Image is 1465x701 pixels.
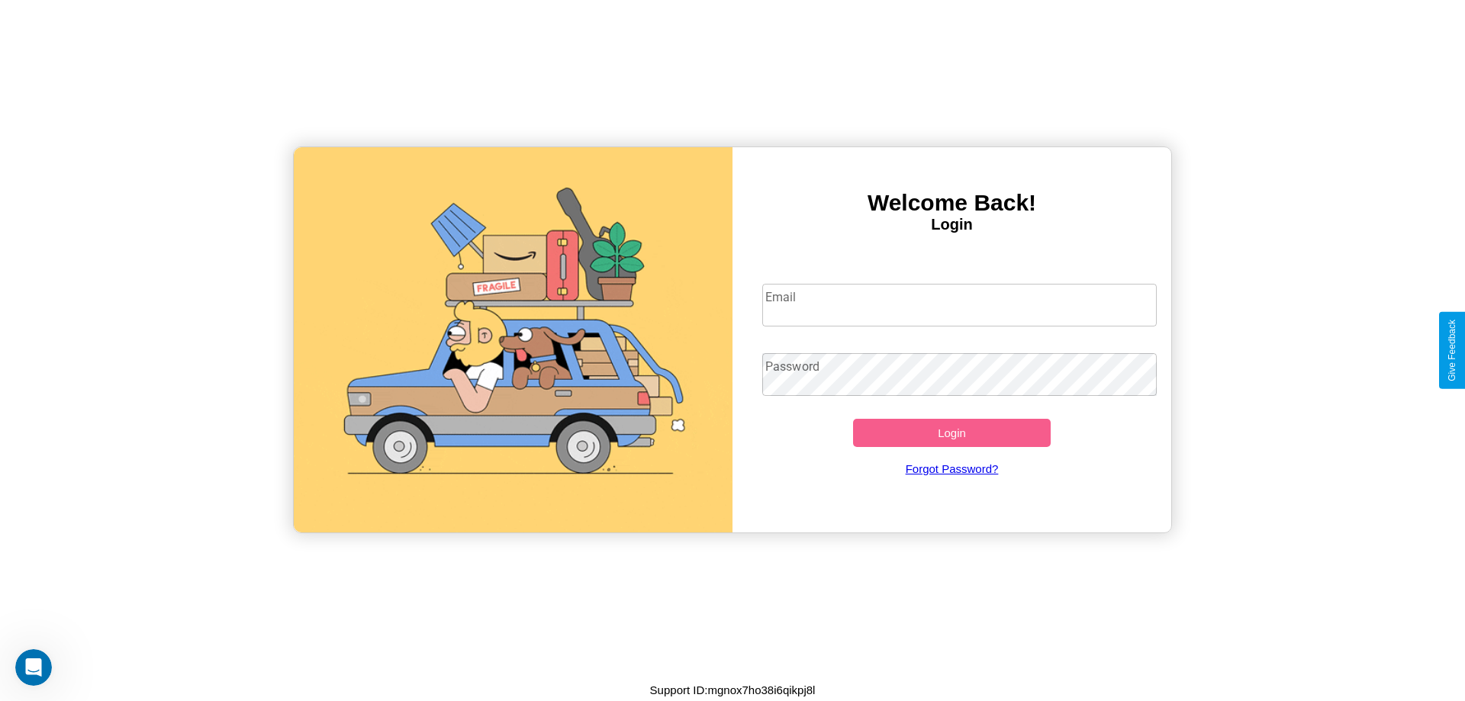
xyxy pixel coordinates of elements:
[1447,320,1457,381] div: Give Feedback
[15,649,52,686] iframe: Intercom live chat
[650,680,816,700] p: Support ID: mgnox7ho38i6qikpj8l
[853,419,1051,447] button: Login
[755,447,1150,490] a: Forgot Password?
[294,147,732,532] img: gif
[732,216,1171,233] h4: Login
[732,190,1171,216] h3: Welcome Back!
